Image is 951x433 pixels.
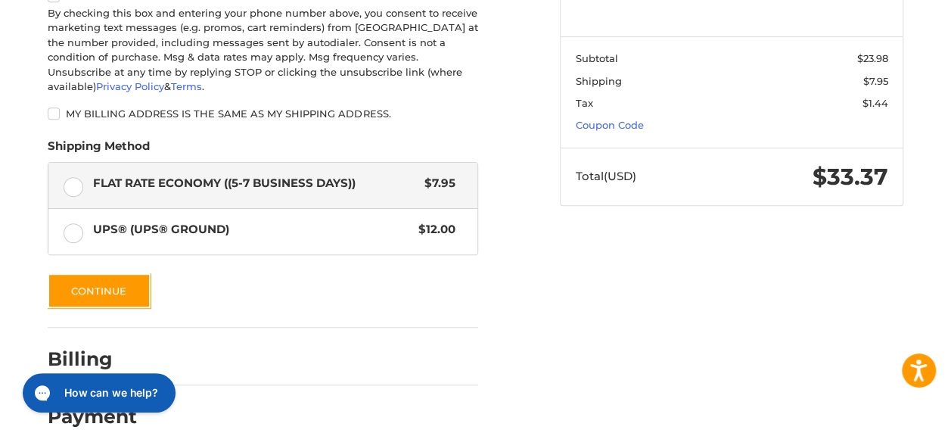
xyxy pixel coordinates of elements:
[862,97,888,109] span: $1.44
[813,163,888,191] span: $33.37
[576,97,593,109] span: Tax
[863,75,888,87] span: $7.95
[48,347,136,371] h2: Billing
[93,175,418,192] span: Flat Rate Economy ((5-7 Business Days))
[576,52,618,64] span: Subtotal
[48,138,150,162] legend: Shipping Method
[48,107,478,120] label: My billing address is the same as my shipping address.
[15,368,180,418] iframe: Gorgias live chat messenger
[96,80,164,92] a: Privacy Policy
[417,175,455,192] span: $7.95
[576,75,622,87] span: Shipping
[48,6,478,95] div: By checking this box and entering your phone number above, you consent to receive marketing text ...
[93,221,412,238] span: UPS® (UPS® Ground)
[576,169,636,183] span: Total (USD)
[576,119,644,131] a: Coupon Code
[48,273,151,308] button: Continue
[857,52,888,64] span: $23.98
[171,80,202,92] a: Terms
[411,221,455,238] span: $12.00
